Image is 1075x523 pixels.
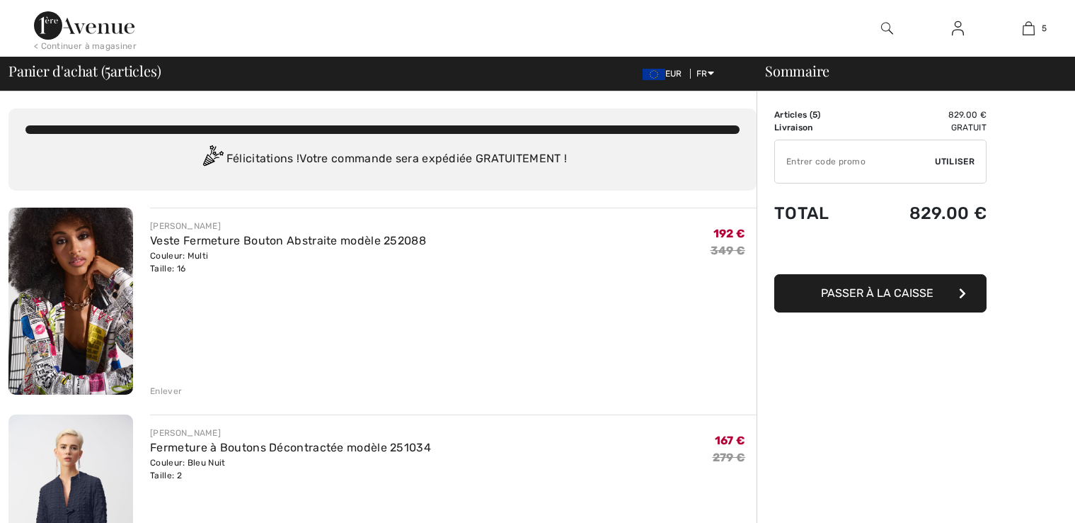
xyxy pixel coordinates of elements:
[1023,20,1035,37] img: Mon panier
[952,20,964,37] img: Mes infos
[774,274,987,313] button: Passer à la caisse
[862,189,987,237] td: 829.00 €
[748,64,1067,78] div: Sommaire
[774,189,862,237] td: Total
[34,11,134,40] img: 1ère Avenue
[775,140,935,183] input: Code promo
[643,69,688,79] span: EUR
[25,145,740,174] div: Félicitations ! Votre commande sera expédiée GRATUITEMENT !
[774,108,862,121] td: Articles ( )
[812,110,817,120] span: 5
[1042,22,1047,35] span: 5
[34,40,137,52] div: < Continuer à magasiner
[935,155,975,168] span: Utiliser
[150,385,182,398] div: Enlever
[711,244,746,257] s: 349 €
[862,121,987,134] td: Gratuit
[8,208,133,395] img: Veste Fermeture Bouton Abstraite modèle 252088
[713,227,746,240] span: 192 €
[105,60,110,79] span: 5
[774,237,987,269] iframe: PayPal
[881,20,893,37] img: recherche
[643,69,665,80] img: Euro
[696,69,714,79] span: FR
[150,456,431,482] div: Couleur: Bleu Nuit Taille: 2
[862,108,987,121] td: 829.00 €
[994,20,1063,37] a: 5
[150,427,431,439] div: [PERSON_NAME]
[941,20,975,38] a: Se connecter
[713,451,746,464] s: 279 €
[774,121,862,134] td: Livraison
[821,286,933,300] span: Passer à la caisse
[198,145,226,174] img: Congratulation2.svg
[715,434,746,447] span: 167 €
[150,234,426,247] a: Veste Fermeture Bouton Abstraite modèle 252088
[150,249,426,275] div: Couleur: Multi Taille: 16
[150,441,431,454] a: Fermeture à Boutons Décontractée modèle 251034
[150,220,426,232] div: [PERSON_NAME]
[8,64,161,78] span: Panier d'achat ( articles)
